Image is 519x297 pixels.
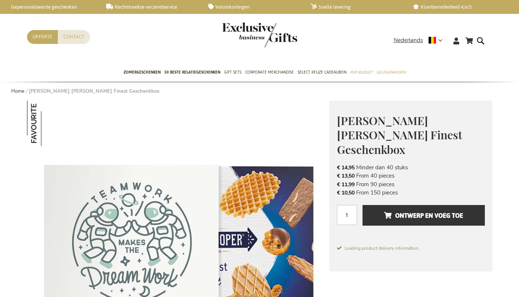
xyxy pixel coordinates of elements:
a: Gepersonaliseerde geschenken [4,4,94,10]
a: Rechtstreekse verzendservice [106,4,197,10]
span: € 11,99 [337,181,355,188]
a: Snelle levering [311,4,401,10]
input: Aantal [337,205,357,225]
span: € 10,50 [337,189,355,196]
span: Per Budget [350,68,373,76]
span: Select Keuze Cadeaubon [298,68,346,76]
a: Volumkortingen [208,4,299,10]
span: Ontwerp en voeg toe [384,210,463,222]
img: Exclusive Business gifts logo [222,23,297,47]
span: € 14,95 [337,164,355,171]
span: Zomergeschenken [123,68,161,76]
a: Klanttevredenheid 4,6/5 [413,4,503,10]
li: From 90 pieces [337,180,485,188]
img: Jules Destrooper Jules' Finest Geschenkbox [27,101,72,146]
span: Corporate Merchandise [245,68,294,76]
span: € 13,50 [337,172,355,179]
a: Contact [58,30,90,44]
span: [PERSON_NAME] [PERSON_NAME] Finest Geschenkbox [337,113,462,157]
li: Minder dan 40 stuks [337,163,485,172]
span: Gift Sets [224,68,241,76]
li: From 40 pieces [337,172,485,180]
span: Nederlands [394,36,423,45]
a: Offerte [27,30,58,44]
div: Nederlands [394,36,447,45]
strong: [PERSON_NAME] [PERSON_NAME] Finest Geschenkbox [29,88,159,95]
span: Loading product delivery information. [337,245,485,252]
a: Home [11,88,24,95]
button: Ontwerp en voeg toe [363,205,484,226]
span: Gelegenheden [376,68,406,76]
li: From 150 pieces [337,188,485,197]
span: 50 beste relatiegeschenken [164,68,220,76]
a: store logo [222,23,260,47]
